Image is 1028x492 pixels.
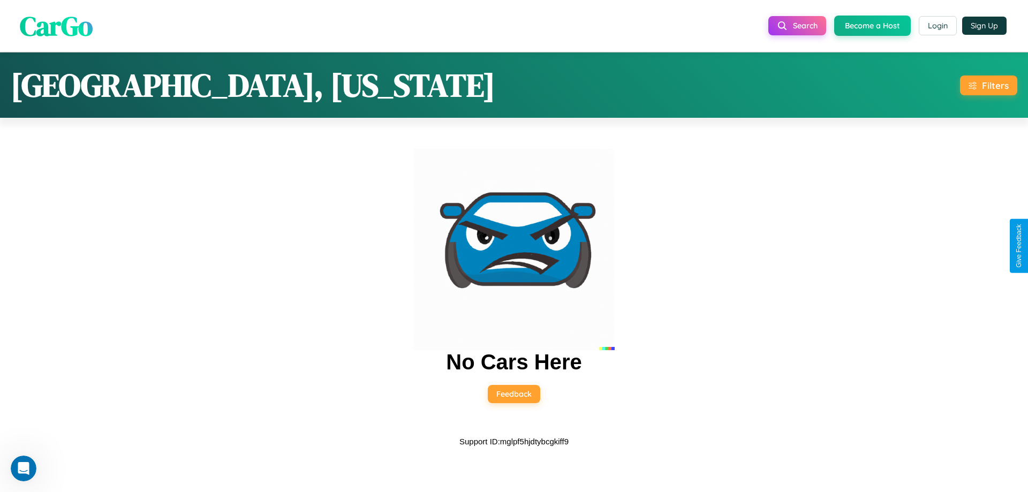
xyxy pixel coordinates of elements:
h1: [GEOGRAPHIC_DATA], [US_STATE] [11,63,495,107]
div: Filters [982,80,1009,91]
iframe: Intercom live chat [11,456,36,481]
button: Sign Up [962,17,1007,35]
span: CarGo [20,7,93,44]
img: car [413,149,615,350]
h2: No Cars Here [446,350,581,374]
span: Search [793,21,818,31]
p: Support ID: mglpf5hjdtybcgkiff9 [459,434,569,449]
div: Give Feedback [1015,224,1023,268]
button: Login [919,16,957,35]
button: Become a Host [834,16,911,36]
button: Filters [960,75,1017,95]
button: Search [768,16,826,35]
button: Feedback [488,385,540,403]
